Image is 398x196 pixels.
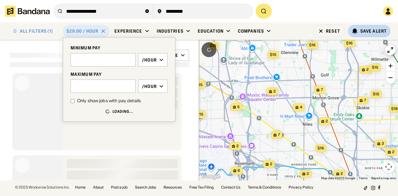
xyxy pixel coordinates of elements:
[372,65,378,70] span: $15
[77,98,141,104] div: Only show jobs with pay details
[371,176,396,180] a: Report a map error
[238,28,264,34] div: Companies
[373,92,379,96] span: $15
[15,185,70,189] div: © 2025 Workwise Solutions Inc.
[196,82,203,87] span: $15
[321,87,323,93] span: 7
[359,176,368,180] a: Terms (opens in new tab)
[10,71,189,181] div: grid
[201,172,221,180] img: Google
[391,106,398,111] span: $18
[93,185,104,189] a: About
[221,185,240,189] a: Contact Us
[71,99,75,103] input: Only show jobs with pay details
[157,28,183,34] div: Industries
[142,84,157,89] div: /hour
[113,109,133,114] div: Loading...
[238,168,240,173] span: 6
[135,185,156,189] a: Search Jobs
[164,185,182,189] a: Resources
[321,176,355,180] span: Map data ©2025 Google
[270,52,276,57] span: $15
[364,98,366,103] span: 7
[382,141,384,146] span: 3
[273,89,276,94] span: 2
[111,185,127,189] a: Post a job
[360,28,387,34] div: Save Alert
[340,171,343,176] span: 2
[237,104,240,110] span: 5
[366,67,369,72] span: 2
[201,172,221,180] a: Open this area in Google Maps (opens a new window)
[210,43,216,48] span: $15
[189,185,214,189] a: Free Tax Filing
[5,6,50,17] img: Bandana logotype
[300,105,302,110] span: 4
[309,43,316,47] span: $16
[114,28,142,34] div: Experience
[326,29,340,33] div: Reset
[142,57,157,63] div: /hour
[317,146,324,150] span: $16
[326,119,328,124] span: 2
[236,144,239,149] span: 2
[248,185,281,189] a: Terms & Conditions
[71,45,168,51] div: MINIMUM PAY
[75,185,86,189] a: Home
[382,161,395,173] button: Map camera controls
[198,28,224,34] div: Education
[71,71,168,77] div: MAXIMUM PAY
[346,41,353,45] span: $16
[20,29,53,33] div: ALL FILTERS (1)
[67,28,99,34] div: $29.00 / hour
[289,185,313,189] a: Privacy Policy
[270,162,272,167] span: 2
[392,149,395,155] span: 2
[278,132,280,138] span: 7
[197,112,203,116] span: $15
[307,171,309,176] span: 2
